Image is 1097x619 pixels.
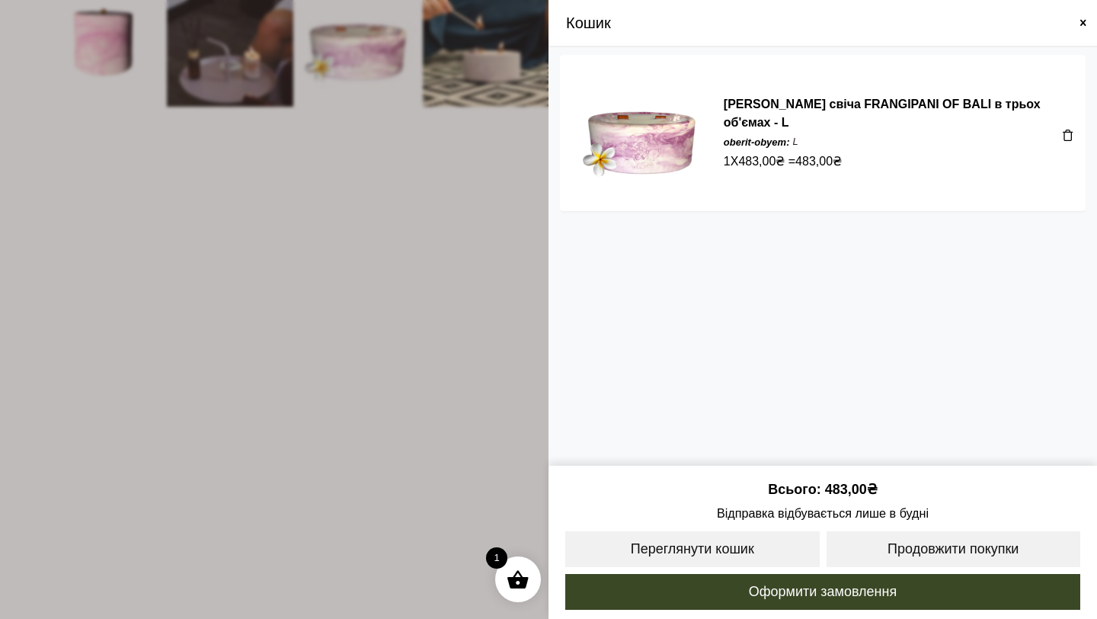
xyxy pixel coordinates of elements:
span: 1 [486,547,507,569]
a: Продовжити покупки [825,530,1083,569]
span: 1 [724,152,731,171]
span: ₴ [867,482,878,497]
a: Оформити замовлення [564,572,1082,611]
bdi: 483,00 [795,155,842,168]
span: Кошик [566,11,611,34]
bdi: 483,00 [825,482,878,497]
span: ₴ [776,152,785,171]
span: Всього [768,482,824,497]
span: ₴ [833,152,842,171]
a: [PERSON_NAME] свіча FRANGIPANI OF BALI в трьох об'ємах - L [724,98,1041,129]
bdi: 483,00 [738,155,785,168]
span: = [788,152,842,171]
div: X [724,152,1054,171]
a: Переглянути кошик [564,530,821,569]
span: Відправка відбувається лише в будні [564,504,1082,522]
p: L [792,135,798,149]
dt: oberit-obyem: [724,135,790,150]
